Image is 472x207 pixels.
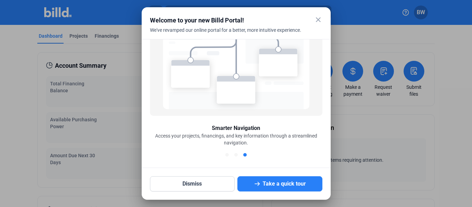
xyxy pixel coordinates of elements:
div: Smarter Navigation [212,124,260,132]
div: We've revamped our online portal for a better, more intuitive experience. [150,27,305,42]
button: Take a quick tour [237,176,322,191]
mat-icon: close [314,16,322,24]
div: Welcome to your new Billd Portal! [150,16,305,25]
button: Dismiss [150,176,235,191]
div: Access your projects, financings, and key information through a streamlined navigation. [150,132,322,146]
